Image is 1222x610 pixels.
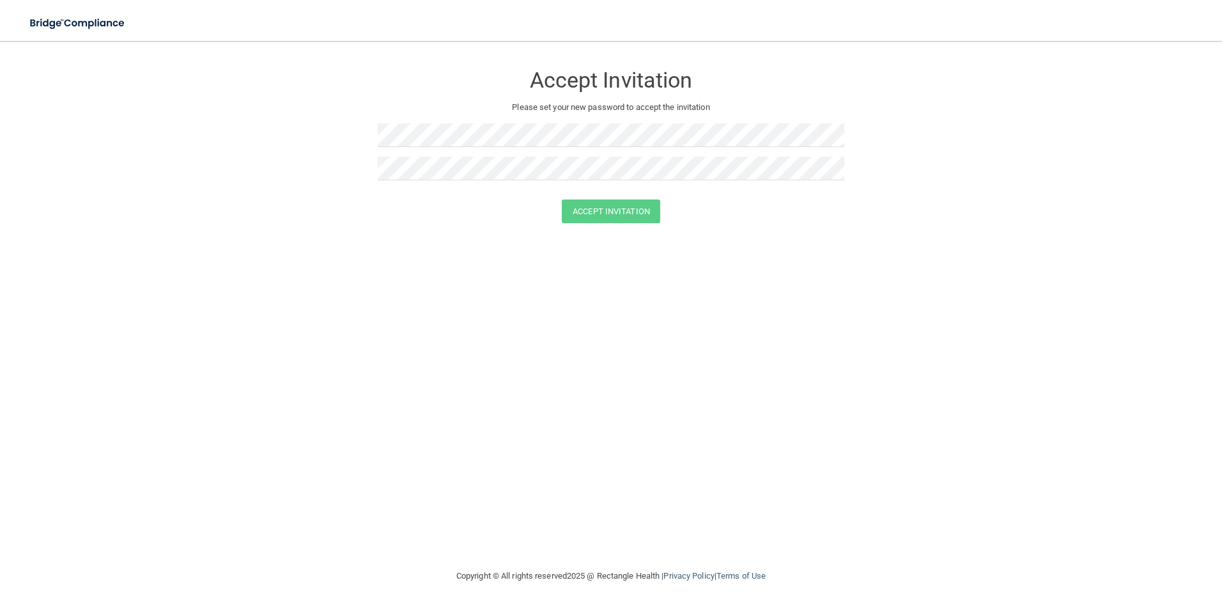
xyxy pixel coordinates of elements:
div: Copyright © All rights reserved 2025 @ Rectangle Health | | [378,556,844,597]
button: Accept Invitation [562,199,660,223]
a: Privacy Policy [663,571,714,581]
h3: Accept Invitation [378,68,844,92]
img: bridge_compliance_login_screen.278c3ca4.svg [19,10,137,36]
p: Please set your new password to accept the invitation [387,100,835,115]
a: Terms of Use [716,571,766,581]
